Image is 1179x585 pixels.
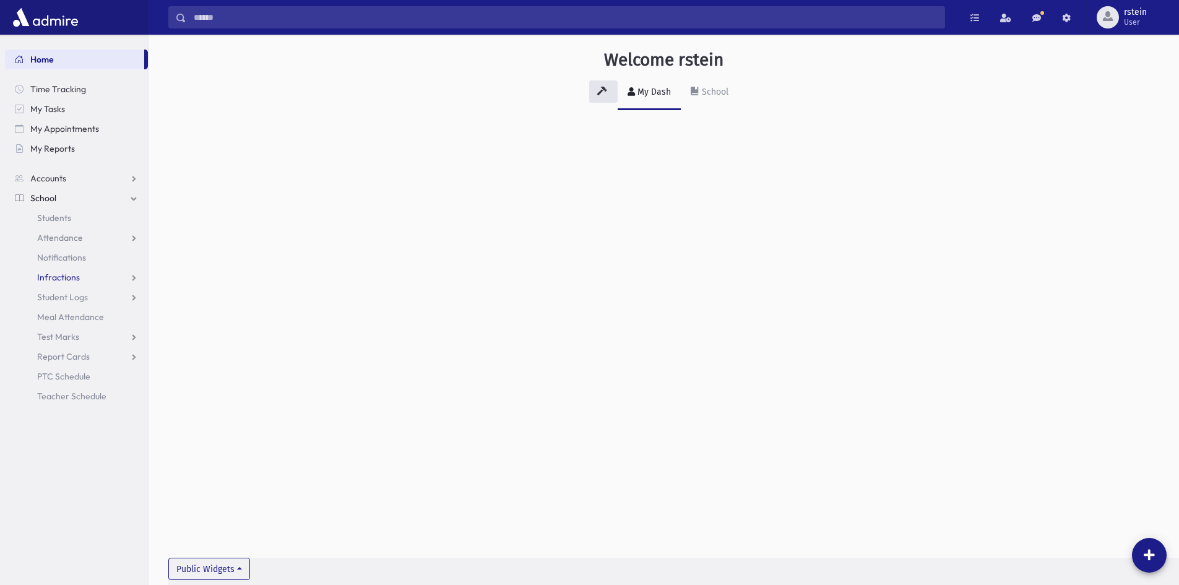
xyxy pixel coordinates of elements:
[5,208,148,228] a: Students
[681,76,738,110] a: School
[5,386,148,406] a: Teacher Schedule
[5,99,148,119] a: My Tasks
[37,232,83,243] span: Attendance
[30,193,56,204] span: School
[10,5,81,30] img: AdmirePro
[1124,7,1147,17] span: rstein
[37,331,79,342] span: Test Marks
[1124,17,1147,27] span: User
[37,351,90,362] span: Report Cards
[5,327,148,347] a: Test Marks
[30,84,86,95] span: Time Tracking
[37,212,71,223] span: Students
[5,347,148,366] a: Report Cards
[5,188,148,208] a: School
[168,558,250,580] button: Public Widgets
[37,272,80,283] span: Infractions
[5,168,148,188] a: Accounts
[5,267,148,287] a: Infractions
[30,123,99,134] span: My Appointments
[30,143,75,154] span: My Reports
[5,119,148,139] a: My Appointments
[37,252,86,263] span: Notifications
[5,248,148,267] a: Notifications
[618,76,681,110] a: My Dash
[699,87,728,97] div: School
[30,103,65,115] span: My Tasks
[5,79,148,99] a: Time Tracking
[635,87,671,97] div: My Dash
[5,228,148,248] a: Attendance
[37,371,90,382] span: PTC Schedule
[5,139,148,158] a: My Reports
[186,6,944,28] input: Search
[37,292,88,303] span: Student Logs
[5,307,148,327] a: Meal Attendance
[5,50,144,69] a: Home
[604,50,723,71] h3: Welcome rstein
[5,287,148,307] a: Student Logs
[30,54,54,65] span: Home
[30,173,66,184] span: Accounts
[5,366,148,386] a: PTC Schedule
[37,391,106,402] span: Teacher Schedule
[37,311,104,323] span: Meal Attendance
